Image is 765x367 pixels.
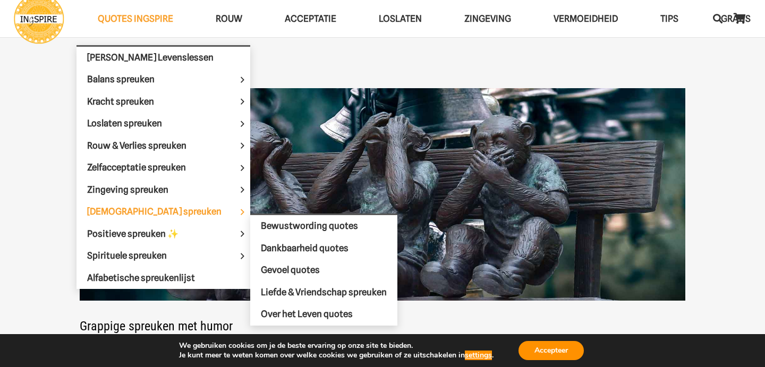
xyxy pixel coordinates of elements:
a: Zingeving spreukenZingeving spreuken Menu [76,179,250,201]
p: Je kunt meer te weten komen over welke cookies we gebruiken of ze uitschakelen in . [179,351,494,360]
span: Zingeving spreuken [87,184,186,195]
a: Alfabetische spreukenlijst [76,267,250,289]
a: TIPSTIPS Menu [639,5,700,32]
a: AcceptatieAcceptatie Menu [263,5,358,32]
a: Dankbaarheid quotes [250,237,397,260]
a: Spirituele spreukenSpirituele spreuken Menu [76,245,250,267]
span: Loslaten [379,13,422,24]
a: Kracht spreukenKracht spreuken Menu [76,91,250,113]
span: Dankbaarheid quotes [261,243,348,253]
span: ROUW [216,13,242,24]
span: TIPS [660,13,678,24]
a: VERMOEIDHEIDVERMOEIDHEID Menu [532,5,639,32]
span: Alfabetische spreukenlijst [87,272,195,283]
a: QUOTES INGSPIREQUOTES INGSPIRE Menu [76,5,194,32]
button: settings [465,351,492,360]
span: Kracht spreuken Menu [234,91,250,113]
a: Zelfacceptatie spreukenZelfacceptatie spreuken Menu [76,157,250,179]
span: Positieve spreuken ✨ [87,228,197,239]
span: Zelfacceptatie spreuken Menu [234,157,250,178]
a: ROUWROUW Menu [194,5,263,32]
a: Loslaten spreukenLoslaten spreuken Menu [76,113,250,135]
span: Balans spreuken [87,74,173,84]
a: LoslatenLoslaten Menu [358,5,443,32]
a: Rouw & Verlies spreukenRouw & Verlies spreuken Menu [76,135,250,157]
span: Liefde & Vriendschap spreuken [261,287,387,297]
span: Spirituele spreuken Menu [234,245,250,267]
img: Grappige spreuken en quotes met humor op ingspire [80,88,685,301]
span: Zingeving [464,13,511,24]
span: Acceptatie [285,13,336,24]
span: Spirituele spreuken [87,250,185,261]
span: Positieve spreuken ✨ Menu [234,223,250,245]
span: Gevoel quotes [261,264,320,275]
a: ZingevingZingeving Menu [443,5,532,32]
span: QUOTES INGSPIRE [98,13,173,24]
span: Bewustwording quotes [261,220,358,231]
button: Accepteer [518,341,584,360]
span: Loslaten spreuken [87,118,180,129]
span: Rouw & Verlies spreuken [87,140,205,151]
a: Positieve spreuken ✨Positieve spreuken ✨ Menu [76,223,250,245]
span: Over het Leven quotes [261,309,353,319]
span: Kracht spreuken [87,96,172,107]
a: [DEMOGRAPHIC_DATA] spreukenMooiste spreuken Menu [76,201,250,223]
a: Bewustwording quotes [250,215,397,237]
a: Over het Leven quotes [250,303,397,326]
p: We gebruiken cookies om je de beste ervaring op onze site te bieden. [179,341,494,351]
a: Zoeken [707,5,728,32]
a: Gevoel quotes [250,259,397,281]
a: Liefde & Vriendschap spreuken [250,281,397,304]
span: Loslaten spreuken Menu [234,113,250,134]
h1: korte grappige spreuken [80,55,685,74]
span: Zelfacceptatie spreuken [87,162,204,173]
span: Zingeving spreuken Menu [234,179,250,201]
span: Rouw & Verlies spreuken Menu [234,135,250,157]
a: Balans spreukenBalans spreuken Menu [76,69,250,91]
span: [DEMOGRAPHIC_DATA] spreuken [87,206,240,217]
span: GRATIS [721,13,751,24]
span: Mooiste spreuken Menu [234,201,250,223]
span: VERMOEIDHEID [554,13,618,24]
span: [PERSON_NAME] Levenslessen [87,52,214,63]
a: [PERSON_NAME] Levenslessen [76,47,250,69]
span: Balans spreuken Menu [234,69,250,90]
